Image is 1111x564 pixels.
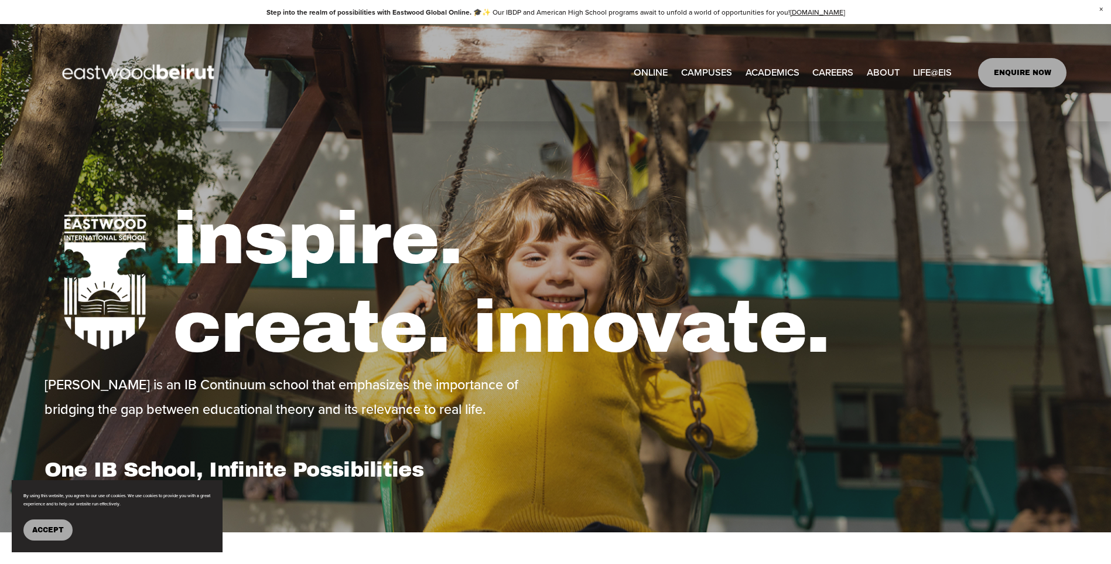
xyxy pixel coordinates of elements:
[45,457,552,482] h1: One IB School, Infinite Possibilities
[978,58,1066,87] a: ENQUIRE NOW
[867,64,900,81] span: ABOUT
[45,43,235,103] img: EastwoodIS Global Site
[23,492,211,508] p: By using this website, you agree to our use of cookies. We use cookies to provide you with a grea...
[12,480,223,552] section: Cookie banner
[23,519,73,541] button: Accept
[681,64,732,81] span: CAMPUSES
[746,63,799,82] a: folder dropdown
[867,63,900,82] a: folder dropdown
[913,64,952,81] span: LIFE@EIS
[32,526,64,534] span: Accept
[812,63,853,82] a: CAREERS
[790,7,845,17] a: [DOMAIN_NAME]
[634,63,668,82] a: ONLINE
[913,63,952,82] a: folder dropdown
[45,372,552,422] p: [PERSON_NAME] is an IB Continuum school that emphasizes the importance of bridging the gap betwee...
[681,63,732,82] a: folder dropdown
[746,64,799,81] span: ACADEMICS
[173,195,1066,372] h1: inspire. create. innovate.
